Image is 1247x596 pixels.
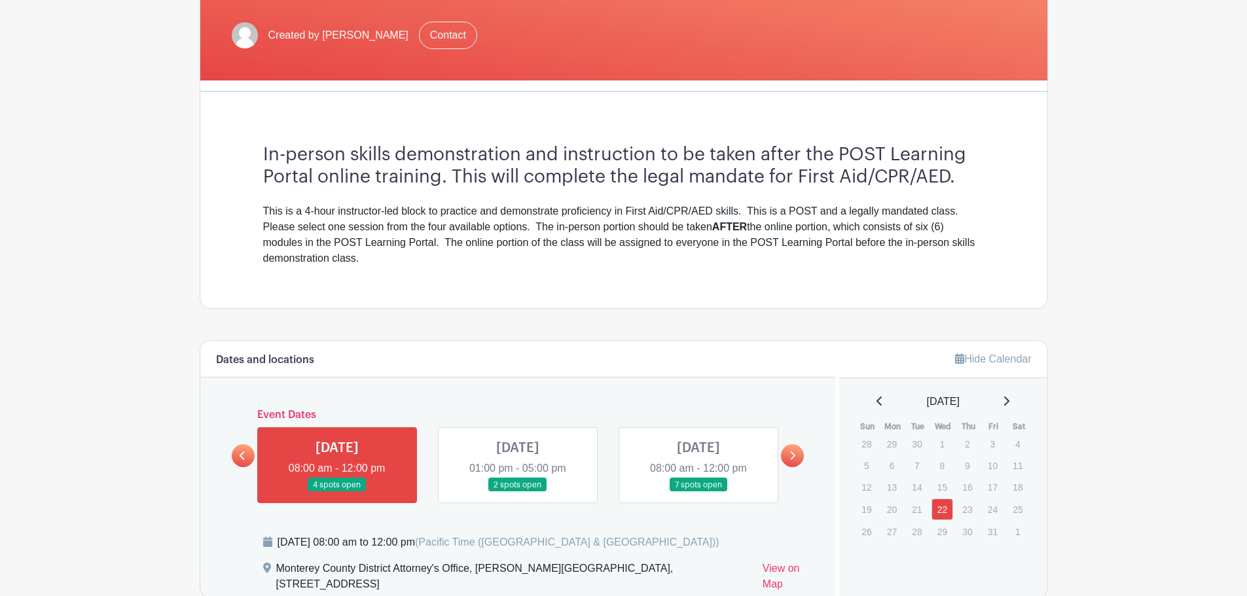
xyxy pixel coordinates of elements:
p: 28 [856,434,877,454]
p: 14 [906,477,928,497]
h6: Event Dates [255,409,782,421]
p: 20 [881,499,903,519]
span: Created by [PERSON_NAME] [268,27,408,43]
p: 18 [1007,477,1028,497]
p: 17 [982,477,1003,497]
p: 11 [1007,455,1028,476]
p: 4 [1007,434,1028,454]
p: 26 [856,521,877,542]
p: 29 [931,521,953,542]
span: [DATE] [927,394,960,410]
p: 19 [856,499,877,519]
span: (Pacific Time ([GEOGRAPHIC_DATA] & [GEOGRAPHIC_DATA])) [415,536,719,548]
p: 29 [881,434,903,454]
th: Sat [1006,420,1032,433]
th: Mon [880,420,906,433]
p: 25 [1007,499,1028,519]
p: 9 [956,455,978,476]
p: 16 [956,477,978,497]
a: Contact [419,22,477,49]
a: Hide Calendar [955,353,1031,364]
p: 30 [906,434,928,454]
p: 10 [982,455,1003,476]
th: Wed [931,420,956,433]
p: 2 [956,434,978,454]
th: Tue [905,420,931,433]
p: 21 [906,499,928,519]
th: Thu [956,420,981,433]
p: 28 [906,521,928,542]
p: 8 [931,455,953,476]
p: 7 [906,455,928,476]
p: 1 [931,434,953,454]
p: 6 [881,455,903,476]
h3: In-person skills demonstration and instruction to be taken after the POST Learning Portal online ... [263,144,985,188]
p: 13 [881,477,903,497]
p: 5 [856,455,877,476]
h6: Dates and locations [216,354,314,366]
p: 15 [931,477,953,497]
p: 1 [1007,521,1028,542]
img: default-ce2991bfa6775e67f084385cd625a349d9dcbb7a52a09fb2fda1e96e2d18dcdb.png [232,22,258,48]
p: 30 [956,521,978,542]
p: 27 [881,521,903,542]
strong: AFTER [712,221,747,232]
p: 3 [982,434,1003,454]
div: This is a 4-hour instructor-led block to practice and demonstrate proficiency in First Aid/CPR/AE... [263,203,985,266]
p: 24 [982,499,1003,519]
div: [DATE] 08:00 am to 12:00 pm [278,535,719,550]
p: 23 [956,499,978,519]
th: Fri [981,420,1007,433]
a: 22 [931,499,953,520]
p: 31 [982,521,1003,542]
p: 12 [856,477,877,497]
th: Sun [855,420,880,433]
